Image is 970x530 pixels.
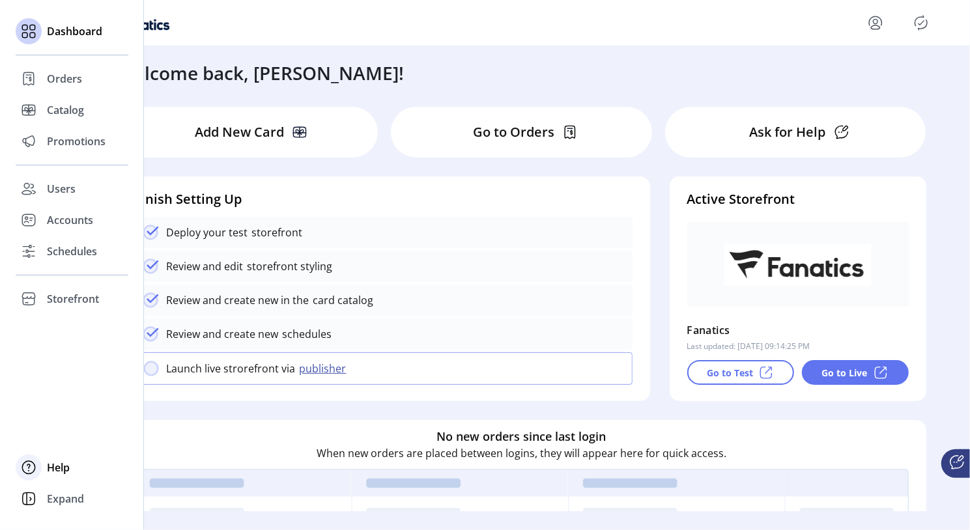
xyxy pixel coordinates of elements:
[687,189,909,209] h4: Active Storefront
[309,292,374,308] p: card catalog
[47,181,76,197] span: Users
[822,366,868,380] p: Go to Live
[317,446,726,462] p: When new orders are placed between logins, they will appear here for quick access.
[135,189,633,209] h4: Finish Setting Up
[47,71,82,87] span: Orders
[911,12,932,33] button: Publisher Panel
[195,122,284,142] p: Add New Card
[167,225,248,240] p: Deploy your test
[437,428,606,446] h6: No new orders since last login
[244,258,333,274] p: storefront styling
[473,122,554,142] p: Go to Orders
[118,59,405,87] h3: Welcome back, [PERSON_NAME]!
[47,102,84,118] span: Catalog
[687,320,730,341] p: Fanatics
[47,291,99,307] span: Storefront
[248,225,303,240] p: storefront
[167,361,296,376] p: Launch live strorefront via
[47,244,97,259] span: Schedules
[750,122,826,142] p: Ask for Help
[707,366,753,380] p: Go to Test
[167,292,309,308] p: Review and create new in the
[865,12,886,33] button: menu
[47,133,106,149] span: Promotions
[167,326,279,342] p: Review and create new
[47,491,84,507] span: Expand
[167,258,244,274] p: Review and edit
[47,23,102,39] span: Dashboard
[279,326,332,342] p: schedules
[47,460,70,475] span: Help
[296,361,354,376] button: publisher
[687,341,810,352] p: Last updated: [DATE] 09:14:25 PM
[47,212,93,228] span: Accounts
